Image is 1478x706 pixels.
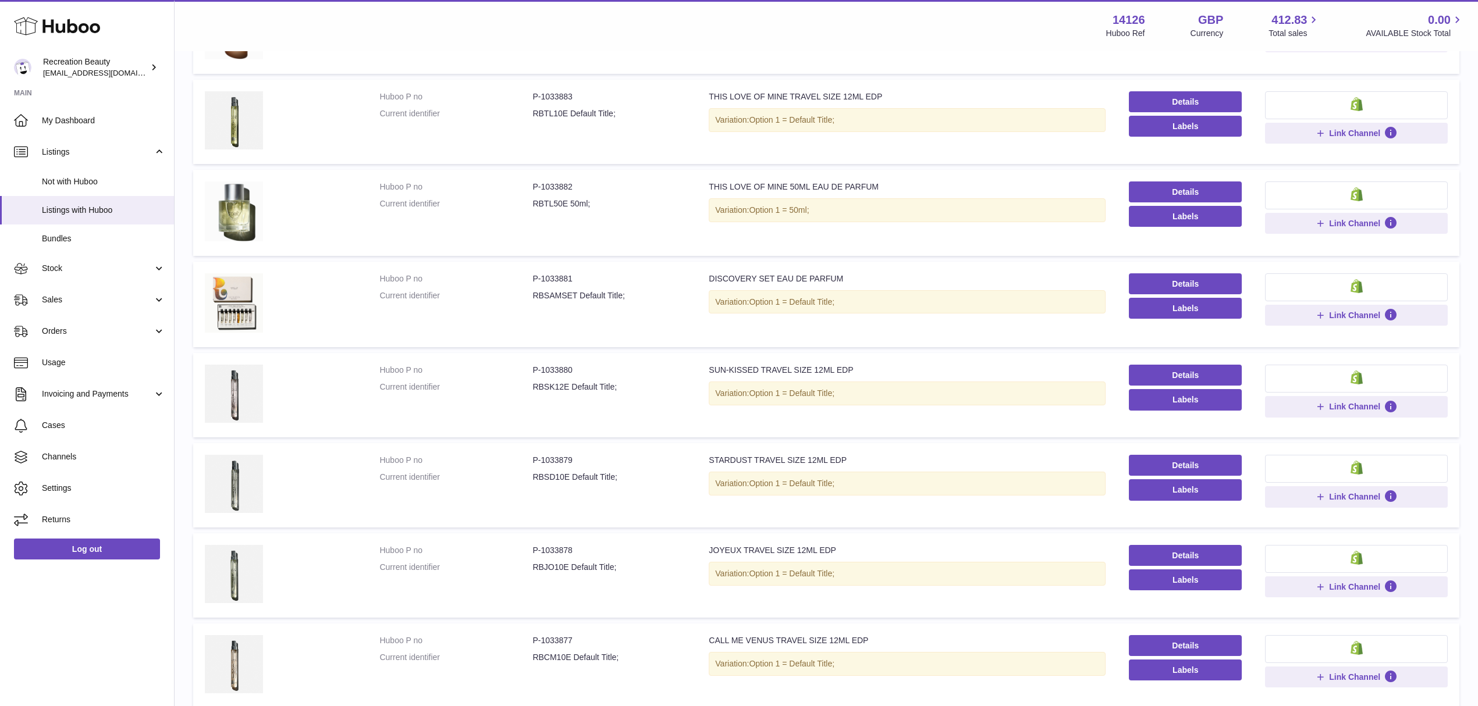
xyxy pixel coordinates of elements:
span: Link Channel [1329,218,1380,229]
div: STARDUST TRAVEL SIZE 12ML EDP [709,455,1106,466]
img: shopify-small.png [1351,97,1363,111]
a: Details [1129,635,1242,656]
dd: RBJO10E Default Title; [532,562,685,573]
img: shopify-small.png [1351,279,1363,293]
dt: Huboo P no [379,365,532,376]
span: Listings [42,147,153,158]
dd: RBSD10E Default Title; [532,472,685,483]
a: Details [1129,365,1242,386]
span: My Dashboard [42,115,165,126]
span: Listings with Huboo [42,205,165,216]
dd: RBSK12E Default Title; [532,381,685,393]
span: Settings [42,483,165,494]
a: Log out [14,539,160,559]
div: Recreation Beauty [43,56,148,79]
button: Labels [1129,659,1242,680]
div: Variation: [709,381,1106,405]
div: Variation: [709,290,1106,314]
span: Orders [42,326,153,337]
span: Cases [42,420,165,431]
span: AVAILABLE Stock Total [1366,28,1464,39]
span: Stock [42,263,153,274]
button: Link Channel [1265,123,1448,144]
span: Link Channel [1329,491,1380,502]
img: shopify-small.png [1351,461,1363,475]
button: Link Channel [1265,576,1448,597]
button: Labels [1129,479,1242,500]
img: shopify-small.png [1351,551,1363,565]
span: [EMAIL_ADDRESS][DOMAIN_NAME] [43,68,171,77]
dd: RBCM10E Default Title; [532,652,685,663]
dd: P-1033878 [532,545,685,556]
dd: RBSAMSET Default Title; [532,290,685,301]
span: Total sales [1269,28,1320,39]
span: 412.83 [1271,12,1307,28]
dt: Huboo P no [379,455,532,466]
button: Labels [1129,116,1242,137]
a: Details [1129,455,1242,476]
span: Link Channel [1329,672,1380,682]
a: Details [1129,91,1242,112]
dt: Huboo P no [379,181,532,192]
button: Labels [1129,569,1242,590]
button: Link Channel [1265,305,1448,326]
span: Option 1 = Default Title; [749,115,834,124]
img: THIS LOVE OF MINE 50ML EAU DE PARFUM [205,181,263,241]
dt: Current identifier [379,381,532,393]
span: Usage [42,357,165,368]
div: THIS LOVE OF MINE 50ML EAU DE PARFUM [709,181,1106,192]
div: Variation: [709,108,1106,132]
dd: P-1033882 [532,181,685,192]
a: 0.00 AVAILABLE Stock Total [1366,12,1464,39]
button: Link Channel [1265,396,1448,417]
span: Channels [42,451,165,462]
strong: GBP [1198,12,1223,28]
button: Labels [1129,206,1242,227]
span: Link Channel [1329,582,1380,592]
dt: Huboo P no [379,635,532,646]
button: Link Channel [1265,666,1448,687]
div: CALL ME VENUS TRAVEL SIZE 12ML EDP [709,635,1106,646]
img: shopify-small.png [1351,370,1363,384]
img: DISCOVERY SET EAU DE PARFUM [205,273,263,333]
dd: P-1033883 [532,91,685,102]
button: Link Channel [1265,486,1448,507]
span: Option 1 = Default Title; [749,569,834,578]
span: Option 1 = 50ml; [749,205,809,215]
dt: Huboo P no [379,91,532,102]
span: Option 1 = Default Title; [749,388,834,398]
dt: Current identifier [379,652,532,663]
img: CALL ME VENUS TRAVEL SIZE 12ML EDP [205,635,263,693]
div: Currency [1191,28,1224,39]
div: JOYEUX TRAVEL SIZE 12ML EDP [709,545,1106,556]
dd: RBTL10E Default Title; [532,108,685,119]
span: Returns [42,514,165,525]
div: Variation: [709,652,1106,676]
dd: P-1033879 [532,455,685,466]
span: Link Channel [1329,310,1380,320]
span: Invoicing and Payments [42,388,153,400]
button: Link Channel [1265,213,1448,234]
button: Labels [1129,389,1242,410]
span: Bundles [42,233,165,244]
div: Variation: [709,198,1106,222]
img: JOYEUX TRAVEL SIZE 12ML EDP [205,545,263,603]
div: Huboo Ref [1106,28,1145,39]
div: Variation: [709,472,1106,495]
span: Option 1 = Default Title; [749,659,834,668]
dd: RBTL50E 50ml; [532,198,685,209]
a: Details [1129,273,1242,294]
img: SUN-KISSED TRAVEL SIZE 12ML EDP [205,365,263,423]
a: 412.83 Total sales [1269,12,1320,39]
button: Labels [1129,298,1242,319]
dt: Huboo P no [379,545,532,556]
span: Link Channel [1329,401,1380,412]
div: THIS LOVE OF MINE TRAVEL SIZE 12ML EDP [709,91,1106,102]
span: Not with Huboo [42,176,165,187]
div: SUN-KISSED TRAVEL SIZE 12ML EDP [709,365,1106,376]
span: Option 1 = Default Title; [749,297,834,306]
dt: Current identifier [379,472,532,483]
span: Link Channel [1329,128,1380,138]
img: THIS LOVE OF MINE TRAVEL SIZE 12ML EDP [205,91,263,149]
dt: Current identifier [379,108,532,119]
